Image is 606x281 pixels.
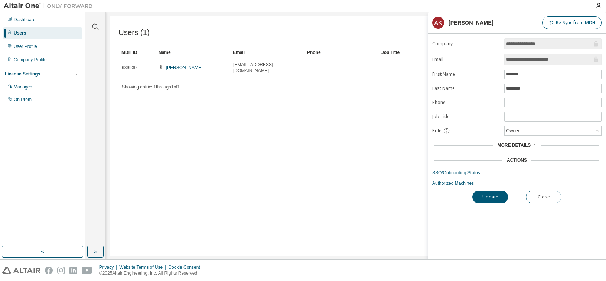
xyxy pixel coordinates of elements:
div: On Prem [14,97,32,103]
span: Showing entries 1 through 1 of 1 [122,84,180,90]
a: Authorized Machines [432,180,602,186]
img: Altair One [4,2,97,10]
button: Close [526,191,561,203]
div: Name [159,46,227,58]
span: [EMAIL_ADDRESS][DOMAIN_NAME] [233,62,301,74]
div: MDH ID [121,46,153,58]
img: altair_logo.svg [2,267,40,274]
div: License Settings [5,71,40,77]
img: facebook.svg [45,267,53,274]
div: Phone [307,46,375,58]
div: Website Terms of Use [119,264,168,270]
div: Actions [507,157,527,163]
div: Dashboard [14,17,36,23]
div: Job Title [381,46,450,58]
span: 639930 [122,65,137,71]
img: youtube.svg [82,267,92,274]
div: Privacy [99,264,119,270]
span: More Details [497,143,531,148]
label: Job Title [432,114,500,120]
div: AK [432,17,444,29]
span: Users (1) [118,28,150,37]
div: Cookie Consent [168,264,204,270]
label: Phone [432,100,500,106]
div: Users [14,30,26,36]
p: © 2025 Altair Engineering, Inc. All Rights Reserved. [99,270,205,277]
div: User Profile [14,43,37,49]
div: Owner [505,126,601,135]
span: Role [432,128,442,134]
label: Last Name [432,85,500,91]
img: linkedin.svg [69,267,77,274]
label: Email [432,56,500,62]
div: Company Profile [14,57,47,63]
label: First Name [432,71,500,77]
a: SSO/Onboarding Status [432,170,602,176]
div: Email [233,46,301,58]
a: [PERSON_NAME] [166,65,203,70]
div: Managed [14,84,32,90]
div: [PERSON_NAME] [449,20,493,26]
div: Owner [505,127,520,135]
label: Company [432,41,500,47]
img: instagram.svg [57,267,65,274]
button: Re-Sync from MDH [542,16,602,29]
button: Update [472,191,508,203]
